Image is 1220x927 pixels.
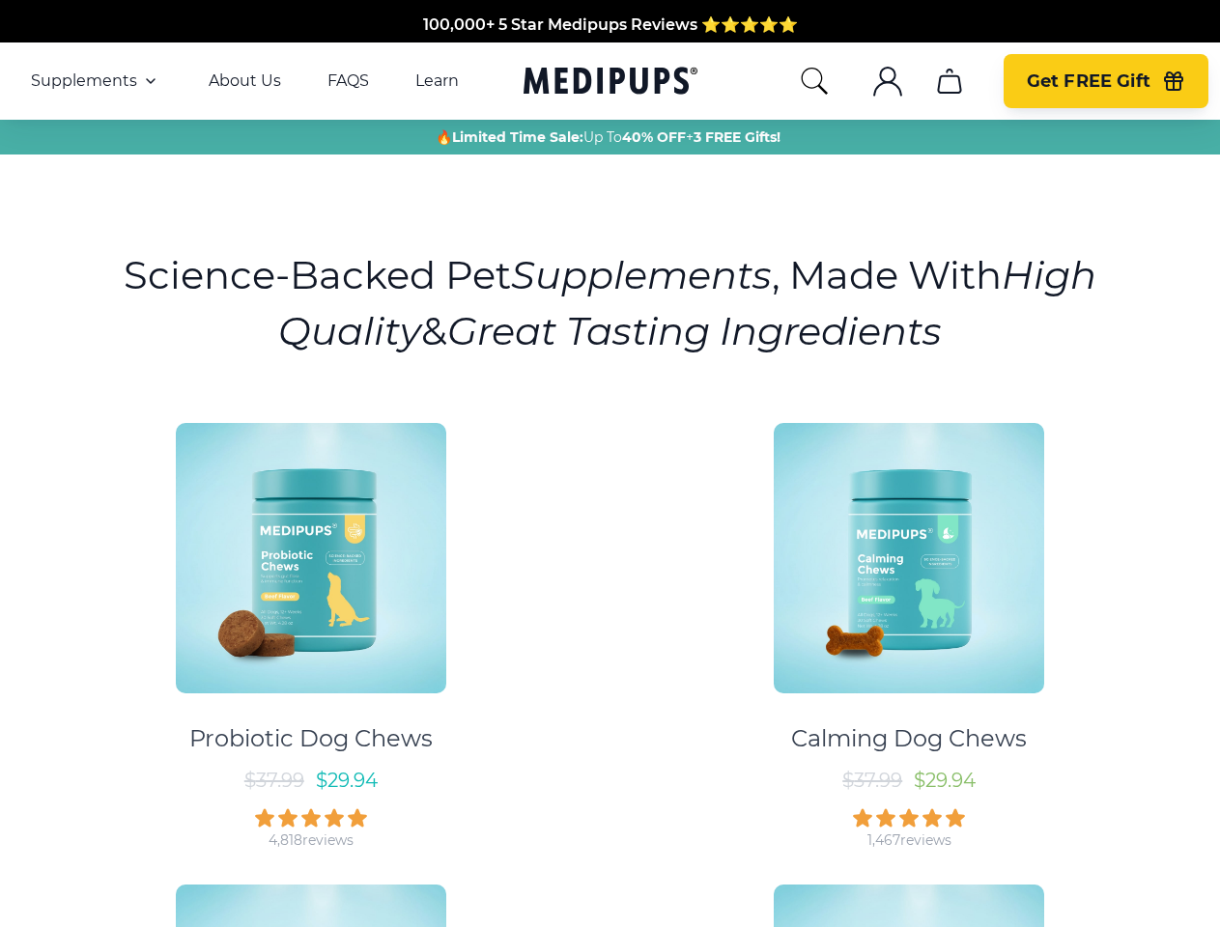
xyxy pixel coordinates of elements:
[436,127,780,147] span: 🔥 Up To +
[327,71,369,91] a: FAQS
[1004,54,1208,108] button: Get FREE Gift
[791,724,1027,753] div: Calming Dog Chews
[926,58,973,104] button: cart
[209,71,281,91] a: About Us
[799,66,830,97] button: search
[189,724,433,753] div: Probiotic Dog Chews
[865,58,911,104] button: account
[31,71,137,91] span: Supplements
[867,831,951,850] div: 1,467 reviews
[1027,70,1150,93] span: Get FREE Gift
[511,251,772,298] i: Supplements
[447,307,942,354] i: Great Tasting Ingredients
[842,769,902,792] span: $ 37.99
[914,769,976,792] span: $ 29.94
[244,769,304,792] span: $ 37.99
[31,70,162,93] button: Supplements
[524,63,697,102] a: Medipups
[122,247,1098,359] h1: Science-Backed Pet , Made With &
[774,423,1044,693] img: Calming Dog Chews - Medipups
[20,406,602,850] a: Probiotic Dog Chews - MedipupsProbiotic Dog Chews$37.99$29.944,818reviews
[289,20,931,39] span: Made In The [GEOGRAPHIC_DATA] from domestic & globally sourced ingredients
[176,423,446,693] img: Probiotic Dog Chews - Medipups
[269,831,354,850] div: 4,818 reviews
[316,769,378,792] span: $ 29.94
[619,406,1201,850] a: Calming Dog Chews - MedipupsCalming Dog Chews$37.99$29.941,467reviews
[415,71,459,91] a: Learn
